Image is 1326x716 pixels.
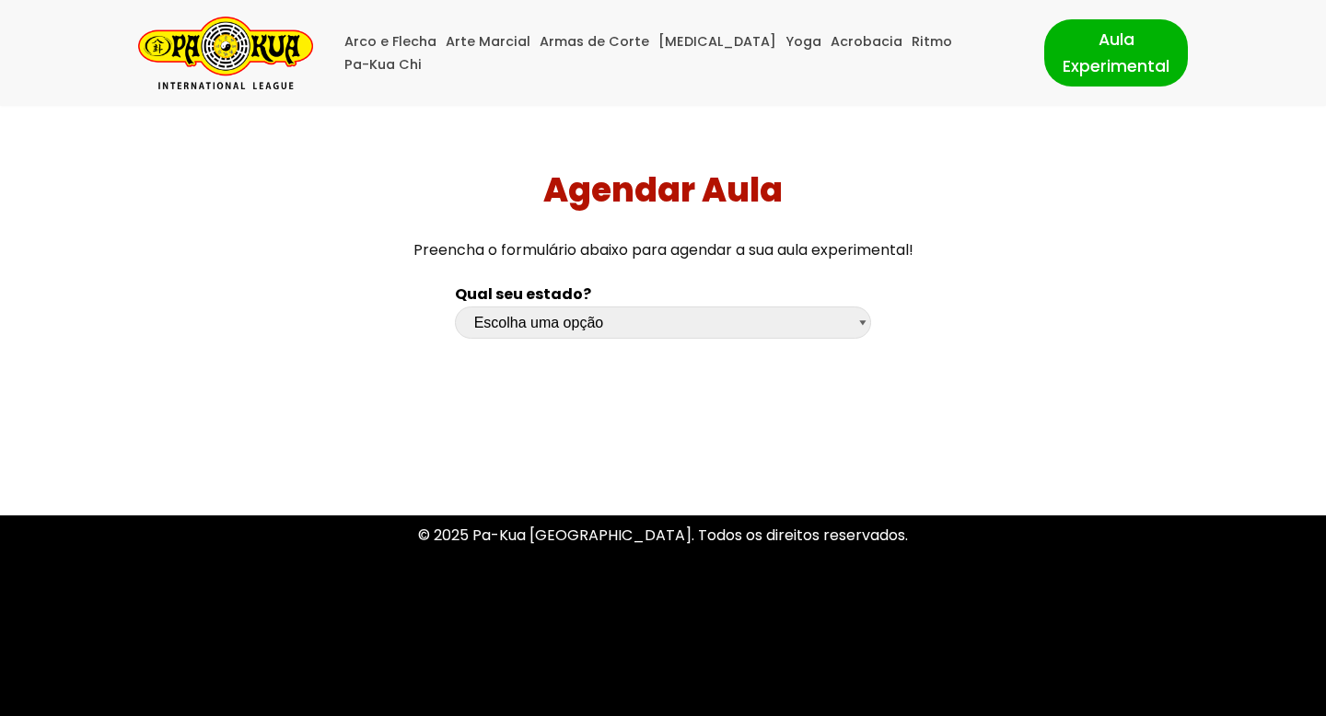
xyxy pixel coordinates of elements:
[344,30,436,53] a: Arco e Flecha
[831,30,902,53] a: Acrobacia
[540,30,649,53] a: Armas de Corte
[248,682,327,703] a: WordPress
[785,30,821,53] a: Yoga
[138,17,313,89] a: Pa-Kua Brasil Uma Escola de conhecimentos orientais para toda a família. Foco, habilidade concent...
[1044,19,1188,86] a: Aula Experimental
[658,30,776,53] a: [MEDICAL_DATA]
[344,53,422,76] a: Pa-Kua Chi
[912,30,952,53] a: Ritmo
[7,237,1320,262] p: Preencha o formulário abaixo para agendar a sua aula experimental!
[138,680,327,705] p: | Movido a
[7,170,1320,210] h1: Agendar Aula
[138,523,1188,548] p: © 2025 Pa-Kua [GEOGRAPHIC_DATA]. Todos os direitos reservados.
[446,30,530,53] a: Arte Marcial
[455,283,591,305] b: Qual seu estado?
[341,30,1017,76] div: Menu primário
[581,602,746,623] a: Política de Privacidade
[138,682,175,703] a: Neve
